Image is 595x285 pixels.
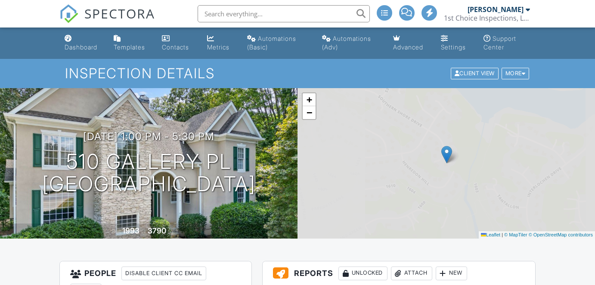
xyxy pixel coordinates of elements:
div: Contacts [162,43,189,51]
span: | [502,232,503,237]
div: Disable Client CC Email [121,267,206,280]
div: Automations (Adv) [322,35,371,51]
input: Search everything... [198,5,370,22]
a: Dashboard [61,31,103,55]
span: − [307,107,312,118]
span: SPECTORA [84,4,155,22]
span: Built [112,228,121,235]
div: Automations (Basic) [247,35,296,51]
a: Zoom out [303,106,316,119]
a: Zoom in [303,93,316,106]
a: Automations (Advanced) [319,31,383,55]
a: Support Center [480,31,534,55]
div: Metrics [207,43,229,51]
span: sq. ft. [167,228,180,235]
div: 1st Choice Inspections, LLC [444,14,530,22]
div: Attach [391,267,432,280]
a: SPECTORA [59,12,155,30]
a: Advanced [390,31,431,55]
div: 3790 [148,226,166,235]
div: New [436,267,467,280]
img: Marker [441,146,452,163]
div: Unlocked [338,267,387,280]
div: 1993 [122,226,139,235]
div: Settings [441,43,466,51]
h3: [DATE] 1:00 pm - 5:30 pm [83,131,214,142]
div: Dashboard [65,43,97,51]
div: Client View [451,68,499,80]
a: Templates [110,31,152,55]
div: Advanced [393,43,423,51]
a: Leaflet [481,232,500,237]
a: Settings [437,31,473,55]
div: [PERSON_NAME] [468,5,524,14]
div: Templates [114,43,145,51]
a: Automations (Basic) [244,31,312,55]
div: More [502,68,530,80]
a: Contacts [158,31,197,55]
img: The Best Home Inspection Software - Spectora [59,4,78,23]
a: © MapTiler [504,232,527,237]
h1: Inspection Details [65,66,530,81]
a: Metrics [204,31,237,55]
a: Client View [450,70,501,76]
h1: 510 Gallery Pl [GEOGRAPHIC_DATA] [42,150,256,196]
span: + [307,94,312,105]
a: © OpenStreetMap contributors [529,232,593,237]
div: Support Center [483,35,516,51]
